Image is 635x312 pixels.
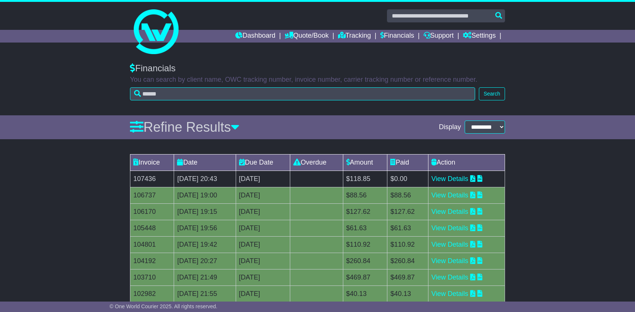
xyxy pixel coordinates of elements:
a: Dashboard [235,30,275,43]
td: Amount [343,154,387,171]
a: Support [424,30,454,43]
span: Display [439,123,461,131]
td: Overdue [290,154,343,171]
td: $260.84 [387,253,428,269]
a: View Details [431,191,468,199]
td: Due Date [236,154,290,171]
td: $88.56 [387,187,428,203]
td: [DATE] [236,253,290,269]
td: $88.56 [343,187,387,203]
a: Refine Results [130,119,239,135]
td: [DATE] [236,236,290,253]
td: [DATE] 20:43 [174,171,236,187]
td: Date [174,154,236,171]
a: Tracking [338,30,371,43]
td: [DATE] 20:27 [174,253,236,269]
div: Financials [130,63,505,74]
td: Paid [387,154,428,171]
td: Invoice [130,154,174,171]
td: [DATE] 19:00 [174,187,236,203]
a: Financials [380,30,414,43]
td: $127.62 [343,203,387,220]
td: $110.92 [343,236,387,253]
td: $127.62 [387,203,428,220]
td: [DATE] [236,187,290,203]
td: $260.84 [343,253,387,269]
td: $61.63 [343,220,387,236]
a: View Details [431,175,468,182]
span: © One World Courier 2025. All rights reserved. [109,303,217,309]
td: [DATE] [236,171,290,187]
td: [DATE] [236,203,290,220]
td: $40.13 [387,286,428,302]
td: [DATE] [236,286,290,302]
td: $469.87 [387,269,428,286]
td: 102982 [130,286,174,302]
td: $40.13 [343,286,387,302]
td: 107436 [130,171,174,187]
td: $110.92 [387,236,428,253]
td: 106737 [130,187,174,203]
p: You can search by client name, OWC tracking number, invoice number, carrier tracking number or re... [130,76,505,84]
td: $469.87 [343,269,387,286]
a: Settings [463,30,496,43]
td: [DATE] [236,220,290,236]
td: 104801 [130,236,174,253]
a: View Details [431,224,468,232]
td: $61.63 [387,220,428,236]
td: $118.85 [343,171,387,187]
td: 103710 [130,269,174,286]
td: [DATE] 19:56 [174,220,236,236]
td: 105448 [130,220,174,236]
td: $0.00 [387,171,428,187]
a: View Details [431,290,468,297]
td: Action [428,154,505,171]
button: Search [479,87,505,100]
a: Quote/Book [285,30,329,43]
td: [DATE] 21:55 [174,286,236,302]
a: View Details [431,241,468,248]
td: [DATE] 19:42 [174,236,236,253]
td: [DATE] [236,269,290,286]
td: 106170 [130,203,174,220]
td: [DATE] 19:15 [174,203,236,220]
a: View Details [431,257,468,265]
a: View Details [431,274,468,281]
td: [DATE] 21:49 [174,269,236,286]
td: 104192 [130,253,174,269]
a: View Details [431,208,468,215]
